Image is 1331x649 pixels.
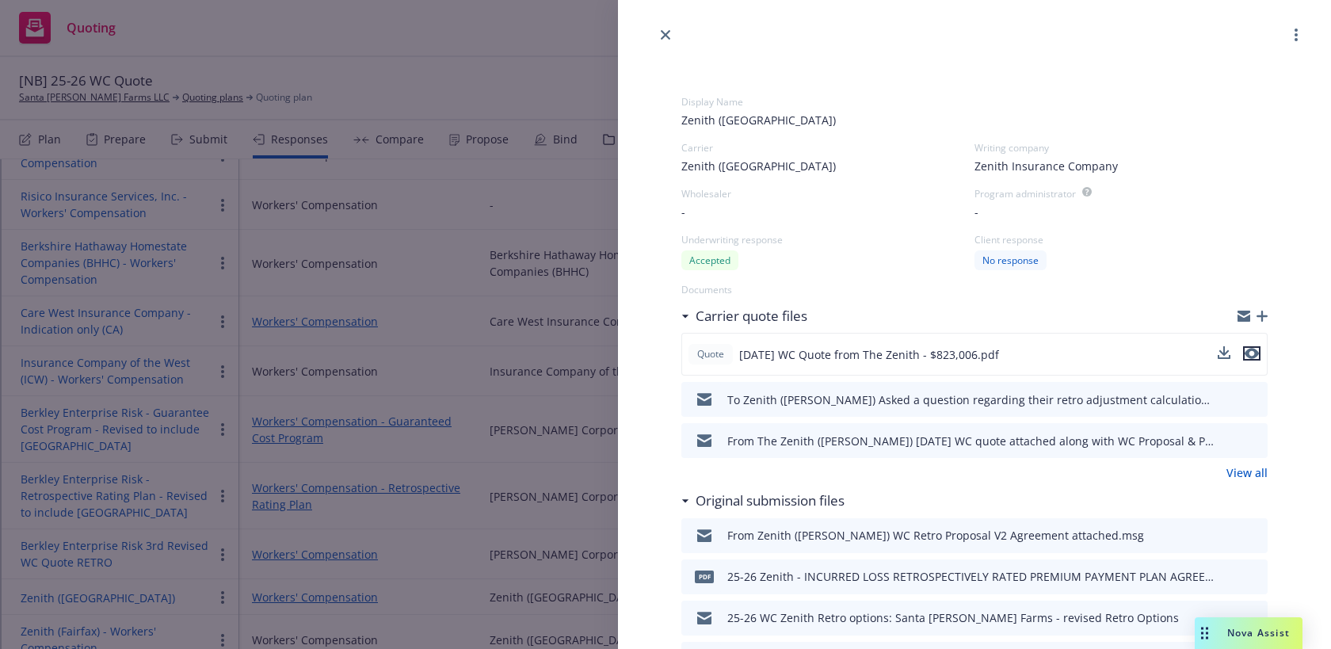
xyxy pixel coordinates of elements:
div: Program administrator [974,187,1076,200]
div: Carrier quote files [681,306,807,326]
span: Zenith ([GEOGRAPHIC_DATA]) [681,112,1268,128]
div: 25-26 WC Zenith Retro options: Santa [PERSON_NAME] Farms - revised Retro Options [727,609,1179,626]
button: preview file [1247,390,1261,409]
div: Accepted [681,250,738,270]
button: preview file [1247,609,1261,628]
button: download file [1218,346,1230,359]
span: [DATE] WC Quote from The Zenith - $823,006.pdf [739,346,999,363]
span: - [974,204,978,220]
a: close [656,25,675,44]
span: - [681,204,685,220]
div: Documents [681,283,1268,296]
a: View all [1226,464,1268,481]
button: Nova Assist [1195,617,1302,649]
div: Original submission files [681,491,845,511]
div: Wholesaler [681,187,974,200]
button: download file [1222,567,1234,586]
div: From Zenith ([PERSON_NAME]) WC Retro Proposal V2 Agreement attached.msg [727,527,1144,544]
h3: Original submission files [696,491,845,511]
button: preview file [1247,431,1261,450]
div: Carrier [681,141,974,155]
div: From The Zenith ([PERSON_NAME]) [DATE] WC quote attached along with WC Proposal & Product Summary... [727,433,1215,449]
div: 25-26 Zenith - INCURRED LOSS RETROSPECTIVELY RATED PREMIUM PAYMENT PLAN AGREEMENT AND LETTER OF E... [727,568,1215,585]
div: To Zenith ([PERSON_NAME]) Asked a question regarding their retro adjustment calculations. .msg [727,391,1215,408]
button: download file [1218,345,1230,364]
span: Zenith ([GEOGRAPHIC_DATA]) [681,158,836,174]
div: Writing company [974,141,1268,155]
div: Display Name [681,95,1268,109]
div: Client response [974,233,1268,246]
button: preview file [1247,567,1261,586]
button: preview file [1243,345,1260,364]
h3: Carrier quote files [696,306,807,326]
button: preview file [1243,346,1260,361]
button: download file [1222,526,1234,545]
span: pdf [695,571,714,582]
span: Zenith Insurance Company [974,158,1118,174]
span: Nova Assist [1227,626,1290,639]
button: download file [1222,431,1234,450]
span: Quote [695,347,727,361]
button: download file [1222,390,1234,409]
button: download file [1222,609,1234,628]
div: Drag to move [1195,617,1215,649]
div: No response [974,250,1047,270]
div: Underwriting response [681,233,974,246]
button: preview file [1247,526,1261,545]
